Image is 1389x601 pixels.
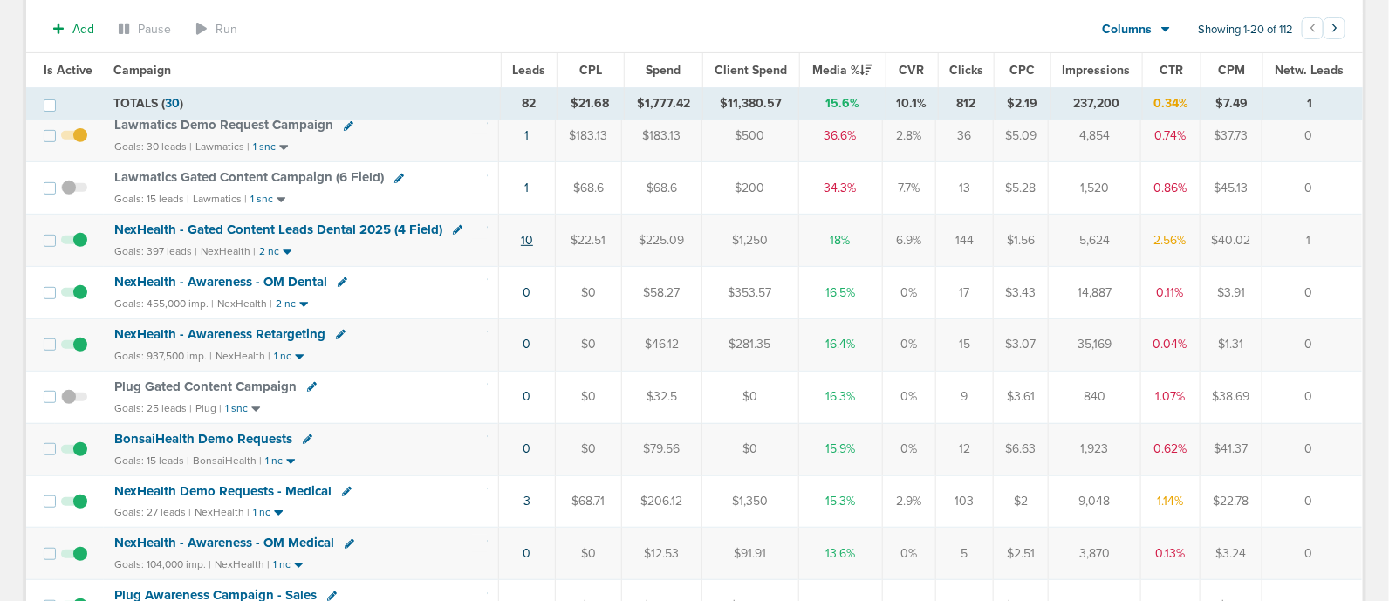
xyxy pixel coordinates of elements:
[1262,371,1362,423] td: 0
[798,266,882,318] td: 16.5%
[215,558,270,570] small: NexHealth |
[1160,63,1183,78] span: CTR
[103,88,501,120] td: TOTALS ( )
[114,402,192,415] small: Goals: 25 leads |
[1141,318,1201,371] td: 0.04%
[114,297,214,311] small: Goals: 455,000 imp. |
[114,193,189,206] small: Goals: 15 leads |
[886,88,938,120] td: 10.1%
[1276,63,1345,78] span: Netw. Leads
[225,402,248,415] small: 1 snc
[882,215,935,267] td: 6.9%
[621,475,701,528] td: $206.12
[936,162,994,215] td: 13
[621,266,701,318] td: $58.27
[1141,162,1201,215] td: 0.86%
[701,423,798,475] td: $0
[555,266,621,318] td: $0
[1262,110,1362,162] td: 0
[195,506,250,518] small: NexHealth |
[701,162,798,215] td: $200
[882,371,935,423] td: 0%
[555,423,621,475] td: $0
[936,528,994,580] td: 5
[555,371,621,423] td: $0
[193,193,247,205] small: Lawmatics |
[701,215,798,267] td: $1,250
[812,63,872,78] span: Media %
[557,88,624,120] td: $21.68
[114,506,191,519] small: Goals: 27 leads |
[1218,63,1245,78] span: CPM
[882,110,935,162] td: 2.8%
[882,266,935,318] td: 0%
[900,63,925,78] span: CVR
[798,475,882,528] td: 15.3%
[512,63,545,78] span: Leads
[1201,88,1263,120] td: $7.49
[882,318,935,371] td: 0%
[701,110,798,162] td: $500
[621,110,701,162] td: $183.13
[253,506,270,519] small: 1 nc
[1049,423,1141,475] td: 1,923
[1262,475,1362,528] td: 0
[523,337,531,352] a: 0
[995,88,1050,120] td: $2.19
[1262,423,1362,475] td: 0
[195,402,222,414] small: Plug |
[1141,423,1201,475] td: 0.62%
[1049,110,1141,162] td: 4,854
[936,215,994,267] td: 144
[276,297,296,311] small: 2 nc
[253,140,276,154] small: 1 snc
[1063,63,1131,78] span: Impressions
[1049,162,1141,215] td: 1,520
[114,350,212,363] small: Goals: 937,500 imp. |
[1200,110,1262,162] td: $37.73
[114,245,197,258] small: Goals: 397 leads |
[1324,17,1345,39] button: Go to next page
[525,181,530,195] a: 1
[993,266,1049,318] td: $3.43
[501,88,558,120] td: 82
[114,454,189,468] small: Goals: 15 leads |
[1141,528,1201,580] td: 0.13%
[555,215,621,267] td: $22.51
[259,245,279,258] small: 2 nc
[1049,371,1141,423] td: 840
[936,266,994,318] td: 17
[1263,88,1363,120] td: 1
[114,558,211,571] small: Goals: 104,000 imp. |
[195,140,250,153] small: Lawmatics |
[113,63,171,78] span: Campaign
[701,266,798,318] td: $353.57
[114,117,333,133] span: Lawmatics Demo Request Campaign
[1141,266,1201,318] td: 0.11%
[701,528,798,580] td: $91.91
[579,63,602,78] span: CPL
[621,215,701,267] td: $225.09
[993,423,1049,475] td: $6.63
[114,169,384,185] span: Lawmatics Gated Content Campaign (6 Field)
[555,110,621,162] td: $183.13
[114,483,332,499] span: NexHealth Demo Requests - Medical
[993,162,1049,215] td: $5.28
[882,423,935,475] td: 0%
[114,535,334,550] span: NexHealth - Awareness - OM Medical
[621,162,701,215] td: $68.6
[1302,20,1345,41] ul: Pagination
[555,162,621,215] td: $68.6
[621,423,701,475] td: $79.56
[703,88,799,120] td: $11,380.57
[165,96,180,111] span: 30
[114,326,325,342] span: NexHealth - Awareness Retargeting
[798,162,882,215] td: 34.3%
[523,285,531,300] a: 0
[216,350,270,362] small: NexHealth |
[1262,318,1362,371] td: 0
[1200,423,1262,475] td: $41.37
[621,371,701,423] td: $32.5
[647,63,681,78] span: Spend
[882,528,935,580] td: 0%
